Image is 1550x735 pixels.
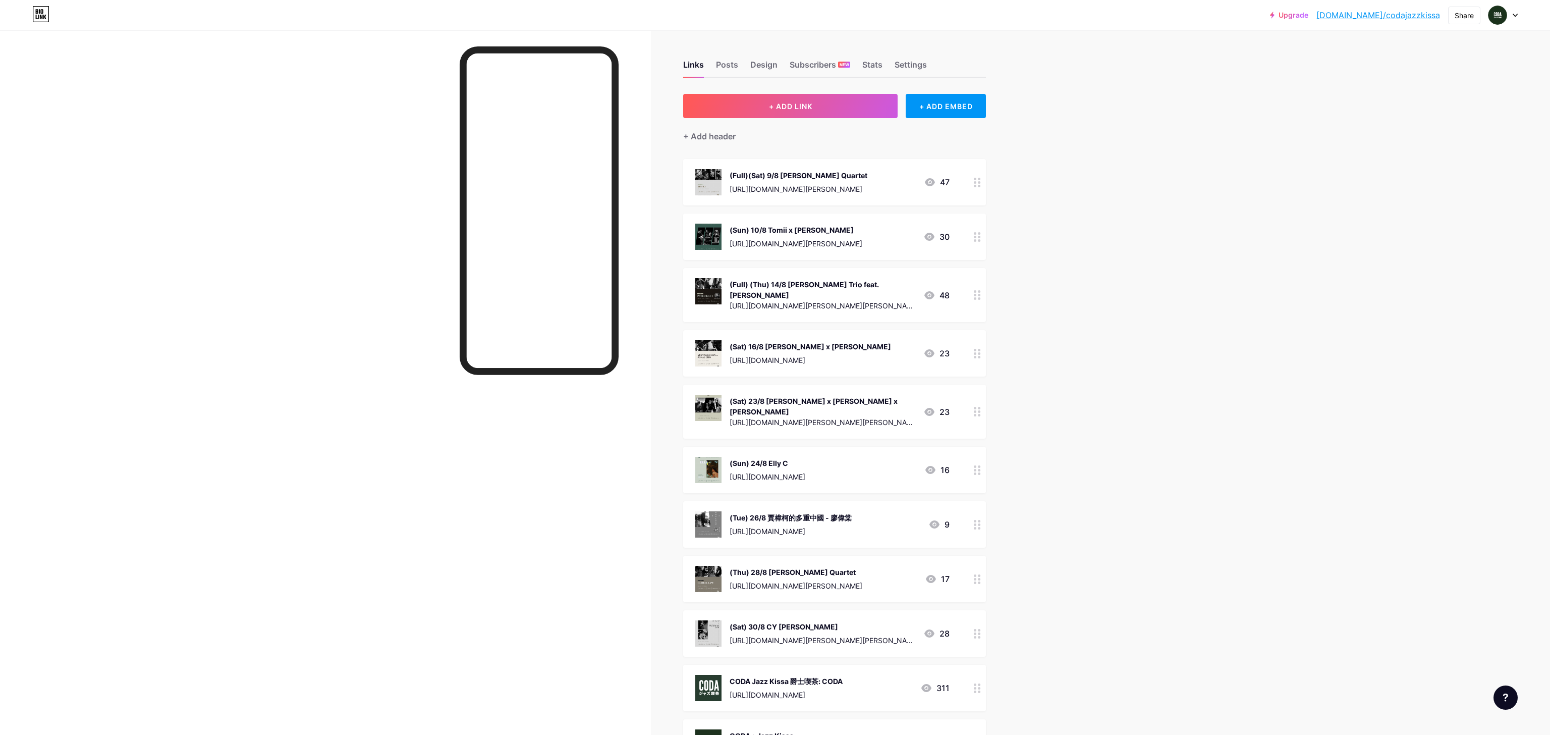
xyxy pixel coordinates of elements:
div: (Sat) 30/8 CY [PERSON_NAME] [730,621,915,632]
div: (Sun) 24/8 Elly C [730,458,805,468]
div: [URL][DOMAIN_NAME] [730,690,843,700]
a: [DOMAIN_NAME]/codajazzkissa [1316,9,1440,21]
div: Share [1455,10,1474,21]
div: (Thu) 28/8 [PERSON_NAME] Quartet [730,567,862,577]
div: [URL][DOMAIN_NAME] [730,471,805,482]
div: (Sat) 16/8 [PERSON_NAME] x [PERSON_NAME] [730,341,891,352]
div: 311 [920,682,950,694]
div: (Full) (Thu) 14/8 [PERSON_NAME] Trio feat. [PERSON_NAME] [730,279,915,300]
div: (Sat) 23/8 [PERSON_NAME] x [PERSON_NAME] x [PERSON_NAME] [730,396,915,417]
img: (Thu) 28/8 Gloria Law Quartet [695,566,722,592]
div: 23 [923,347,950,359]
img: (Tue) 26/8 賈樟柯的多重中國 - 廖偉棠 [695,511,722,538]
div: [URL][DOMAIN_NAME][PERSON_NAME][PERSON_NAME] [730,300,915,311]
div: [URL][DOMAIN_NAME] [730,526,852,537]
div: Design [750,59,778,77]
div: 16 [924,464,950,476]
div: Posts [716,59,738,77]
div: 48 [923,289,950,301]
span: NEW [840,62,849,68]
img: (Full)(Sat) 9/8 Tim Li Quartet [695,169,722,195]
div: 28 [923,627,950,640]
div: 30 [923,231,950,243]
button: + ADD LINK [683,94,898,118]
div: + Add header [683,130,736,142]
div: [URL][DOMAIN_NAME] [730,355,891,365]
div: [URL][DOMAIN_NAME][PERSON_NAME] [730,184,867,194]
img: CODA Jazz Kissa 爵士喫茶: CODA [695,675,722,701]
div: (Tue) 26/8 賈樟柯的多重中國 - 廖偉棠 [730,512,852,523]
img: (Sun) 10/8 Tomii x Vincent x Xiaofan [695,224,722,250]
div: 9 [928,518,950,531]
div: (Sun) 10/8 Tomii x [PERSON_NAME] [730,225,862,235]
div: Subscribers [790,59,850,77]
img: (Full) (Thu) 14/8 Patrick Lui Trio feat. Junko Makiyama [695,278,722,304]
img: (Sat) 23/8 Dan Lavelle x Elodie Lee x Jimmy Pittman [695,395,722,421]
div: CODA Jazz Kissa 爵士喫茶: CODA [730,676,843,687]
div: Stats [862,59,882,77]
div: (Full)(Sat) 9/8 [PERSON_NAME] Quartet [730,170,867,181]
div: + ADD EMBED [906,94,986,118]
img: Kind of Brew [1488,6,1507,25]
div: 17 [925,573,950,585]
div: Links [683,59,704,77]
div: [URL][DOMAIN_NAME][PERSON_NAME] [730,581,862,591]
div: [URL][DOMAIN_NAME][PERSON_NAME][PERSON_NAME] [730,635,915,646]
div: 23 [923,406,950,418]
div: [URL][DOMAIN_NAME][PERSON_NAME] [730,238,862,249]
img: (Sat) 30/8 CY Leo x Freeman Lok [695,620,722,647]
div: Settings [895,59,927,77]
img: (Sun) 24/8 Elly C [695,457,722,483]
span: + ADD LINK [769,102,812,111]
a: Upgrade [1270,11,1308,19]
img: (Sat) 16/8 YueYang Chen x Jonas Cho [695,340,722,366]
div: 47 [924,176,950,188]
div: [URL][DOMAIN_NAME][PERSON_NAME][PERSON_NAME][PERSON_NAME] [730,417,915,428]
